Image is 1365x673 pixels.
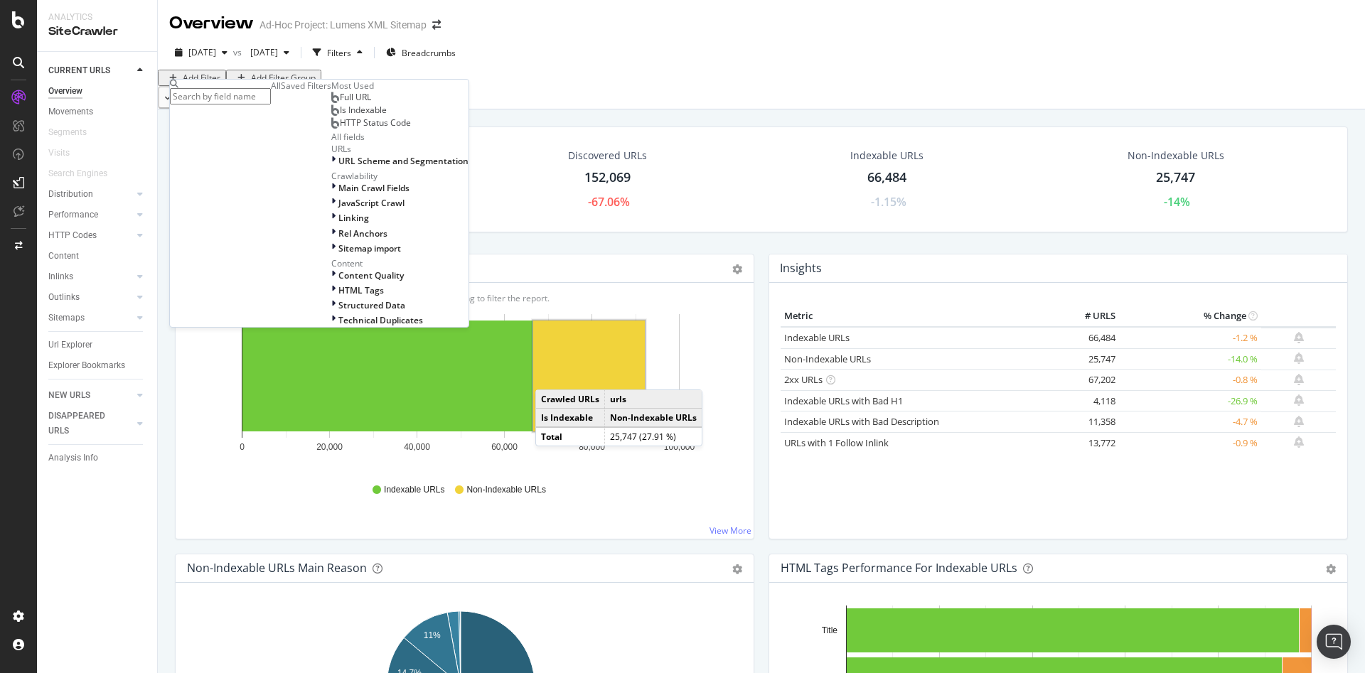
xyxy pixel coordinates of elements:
[271,80,281,92] div: All
[48,104,147,119] a: Movements
[226,70,321,86] button: Add Filter Group
[871,194,906,210] div: -1.15%
[281,80,331,92] div: Saved Filters
[48,166,107,181] div: Search Engines
[1062,306,1119,327] th: # URLS
[867,168,906,187] div: 66,484
[1294,374,1304,385] div: bell-plus
[781,561,1017,575] div: HTML Tags Performance for Indexable URLs
[338,227,387,239] span: Rel Anchors
[664,442,695,452] text: 100,000
[48,290,133,305] a: Outlinks
[784,352,871,365] a: Non-Indexable URLs
[380,41,461,64] button: Breadcrumbs
[338,284,384,296] span: HTML Tags
[48,208,133,222] a: Performance
[1119,306,1261,327] th: % Change
[48,11,146,23] div: Analytics
[781,306,1062,327] th: Metric
[245,41,295,64] button: [DATE]
[1294,394,1304,406] div: bell-plus
[605,409,702,428] td: Non-Indexable URLs
[432,20,441,30] div: arrow-right-arrow-left
[1294,352,1304,364] div: bell-plus
[1062,370,1119,391] td: 67,202
[48,23,146,40] div: SiteCrawler
[48,269,133,284] a: Inlinks
[327,47,351,59] div: Filters
[48,388,90,403] div: NEW URLS
[158,86,202,109] button: Apply
[245,46,278,58] span: 2025 Jul. 3rd
[466,484,545,496] span: Non-Indexable URLs
[48,311,85,325] div: Sitemaps
[1062,411,1119,433] td: 11,358
[48,125,87,140] div: Segments
[579,442,605,452] text: 80,000
[1156,168,1195,187] div: 25,747
[48,388,133,403] a: NEW URLS
[338,212,369,224] span: Linking
[233,46,245,58] span: vs
[48,338,92,352] div: Url Explorer
[1326,564,1336,574] div: gear
[48,63,133,78] a: CURRENT URLS
[584,168,631,187] div: 152,069
[48,451,98,465] div: Analysis Info
[48,104,93,119] div: Movements
[170,88,271,104] input: Search by field name
[169,11,254,36] div: Overview
[48,84,147,99] a: Overview
[1164,194,1190,210] div: -14%
[331,80,469,92] div: Most Used
[1119,327,1261,349] td: -1.2 %
[1062,327,1119,349] td: 66,484
[48,249,147,264] a: Content
[48,146,70,161] div: Visits
[1294,332,1304,343] div: bell-plus
[307,41,368,64] button: Filters
[338,299,405,311] span: Structured Data
[259,18,427,32] div: Ad-Hoc Project: Lumens XML Sitemap
[48,208,98,222] div: Performance
[822,625,838,635] text: Title
[331,131,469,143] div: All fields
[710,524,751,537] a: View More
[404,442,430,452] text: 40,000
[605,390,702,409] td: urls
[1062,348,1119,370] td: 25,747
[316,442,343,452] text: 20,000
[1294,416,1304,427] div: bell-plus
[48,451,147,465] a: Analysis Info
[338,197,405,209] span: JavaScript Crawl
[780,259,822,278] h4: Insights
[568,149,647,163] div: Discovered URLs
[48,63,110,78] div: CURRENT URLS
[331,143,469,155] div: URLs
[48,358,147,373] a: Explorer Bookmarks
[48,228,133,243] a: HTTP Codes
[1119,370,1261,391] td: -0.8 %
[48,187,133,202] a: Distribution
[331,257,469,269] div: Content
[338,269,404,281] span: Content Quality
[1128,149,1224,163] div: Non-Indexable URLs
[48,84,82,99] div: Overview
[188,46,216,58] span: 2025 Sep. 12th
[338,155,469,167] span: URL Scheme and Segmentation
[48,338,147,352] a: Url Explorer
[187,561,367,575] div: Non-Indexable URLs Main Reason
[850,149,924,163] div: Indexable URLs
[48,187,93,202] div: Distribution
[48,249,79,264] div: Content
[491,442,518,452] text: 60,000
[384,484,444,496] span: Indexable URLs
[158,70,226,86] button: Add Filter
[187,306,734,470] svg: A chart.
[338,314,423,326] span: Technical Duplicates
[402,47,456,59] span: Breadcrumbs
[588,194,630,210] div: -67.06%
[1062,390,1119,411] td: 4,118
[784,436,889,449] a: URLs with 1 Follow Inlink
